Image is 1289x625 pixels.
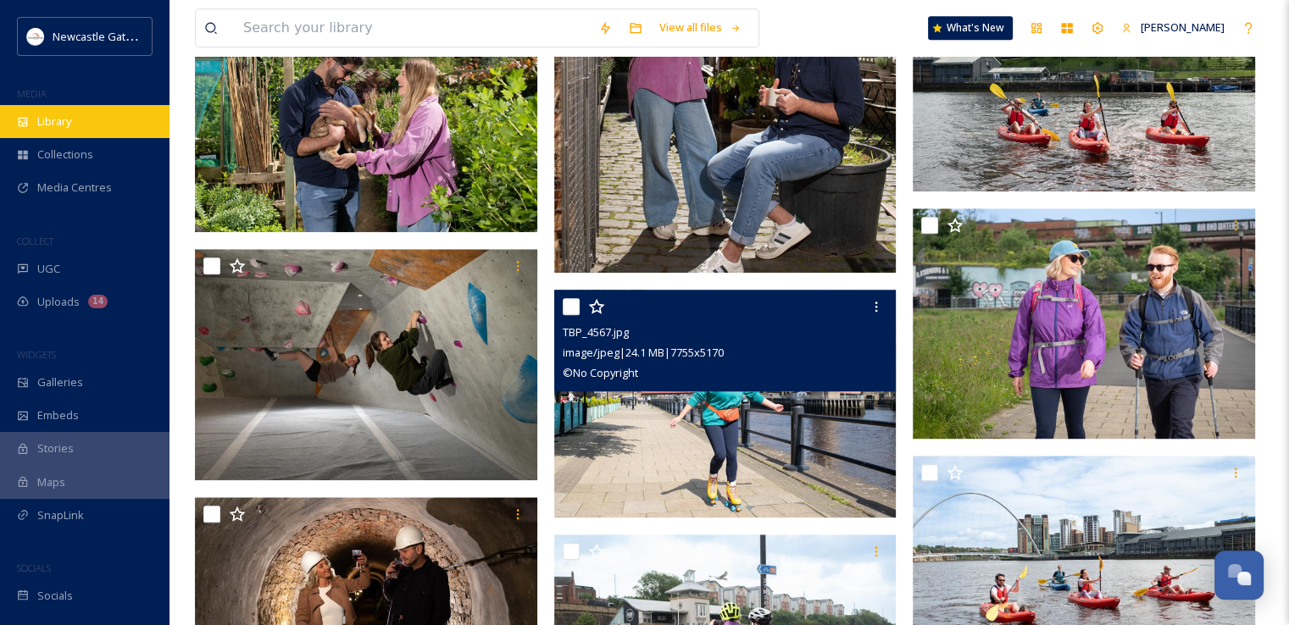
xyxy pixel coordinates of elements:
[195,1,542,232] img: TBP_5171.jpg
[913,208,1259,440] img: TBP_4352.jpg
[37,294,80,310] span: Uploads
[17,235,53,247] span: COLLECT
[37,407,79,423] span: Embeds
[563,345,724,360] span: image/jpeg | 24.1 MB | 7755 x 5170
[554,290,897,518] img: TBP_4567.jpg
[37,147,93,163] span: Collections
[928,16,1013,40] a: What's New
[563,365,638,380] span: © No Copyright
[1141,19,1225,35] span: [PERSON_NAME]
[17,87,47,100] span: MEDIA
[88,295,108,308] div: 14
[27,28,44,45] img: DqD9wEUd_400x400.jpg
[17,348,56,361] span: WIDGETS
[37,180,112,196] span: Media Centres
[1214,550,1264,600] button: Open Chat
[37,474,65,490] span: Maps
[37,440,74,456] span: Stories
[563,324,629,340] span: TBP_4567.jpg
[53,28,208,44] span: Newcastle Gateshead Initiative
[37,113,71,130] span: Library
[235,9,590,47] input: Search your library
[1113,11,1233,44] a: [PERSON_NAME]
[37,507,84,523] span: SnapLink
[37,374,83,390] span: Galleries
[195,249,542,480] img: TBP_5902.jpg
[37,261,60,277] span: UGC
[37,588,73,604] span: Socials
[651,11,750,44] a: View all files
[17,561,51,574] span: SOCIALS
